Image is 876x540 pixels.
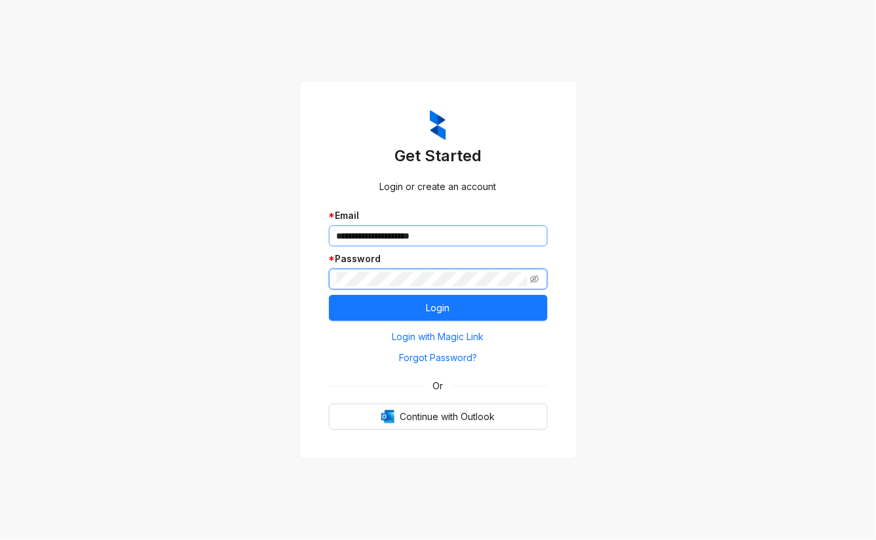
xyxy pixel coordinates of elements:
[329,252,548,266] div: Password
[399,351,477,365] span: Forgot Password?
[329,347,548,368] button: Forgot Password?
[329,295,548,321] button: Login
[530,275,539,284] span: eye-invisible
[329,326,548,347] button: Login with Magic Link
[381,410,394,423] img: Outlook
[329,145,548,166] h3: Get Started
[427,301,450,315] span: Login
[400,410,495,424] span: Continue with Outlook
[329,208,548,223] div: Email
[329,404,548,430] button: OutlookContinue with Outlook
[424,379,453,393] span: Or
[392,330,484,344] span: Login with Magic Link
[329,180,548,194] div: Login or create an account
[430,110,446,140] img: ZumaIcon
